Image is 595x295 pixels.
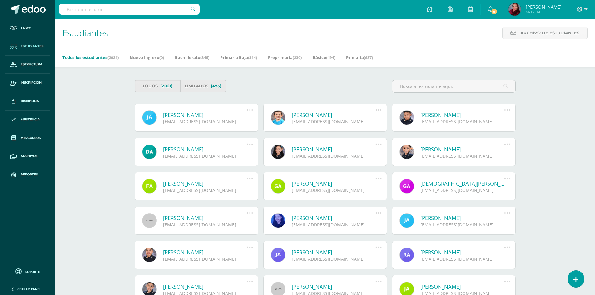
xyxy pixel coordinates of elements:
[200,55,209,60] span: (346)
[163,249,247,256] a: [PERSON_NAME]
[5,111,50,129] a: Asistencia
[5,129,50,147] a: Mis cursos
[268,52,302,62] a: Preprimaria(230)
[392,80,515,92] input: Busca al estudiante aquí...
[292,283,376,290] a: [PERSON_NAME]
[220,52,257,62] a: Primaria Baja(314)
[21,135,41,140] span: Mis cursos
[163,222,247,228] div: [EMAIL_ADDRESS][DOMAIN_NAME]
[5,56,50,74] a: Estructura
[508,3,521,16] img: 00c1b1db20a3e38a90cfe610d2c2e2f3.png
[107,55,119,60] span: (2021)
[25,269,40,274] span: Soporte
[163,180,247,187] a: [PERSON_NAME]
[21,80,42,85] span: Inscripción
[62,52,119,62] a: Todos los estudiantes(2021)
[293,55,302,60] span: (230)
[5,147,50,165] a: Archivos
[313,52,335,62] a: Básico(494)
[292,180,376,187] a: [PERSON_NAME]
[21,44,43,49] span: Estudiantes
[211,80,221,92] span: (473)
[5,19,50,37] a: Staff
[420,214,504,222] a: [PERSON_NAME]
[420,222,504,228] div: [EMAIL_ADDRESS][DOMAIN_NAME]
[292,119,376,125] div: [EMAIL_ADDRESS][DOMAIN_NAME]
[292,153,376,159] div: [EMAIL_ADDRESS][DOMAIN_NAME]
[292,256,376,262] div: [EMAIL_ADDRESS][DOMAIN_NAME]
[364,55,373,60] span: (637)
[163,187,247,193] div: [EMAIL_ADDRESS][DOMAIN_NAME]
[21,154,37,159] span: Archivos
[346,52,373,62] a: Primaria(637)
[420,146,504,153] a: [PERSON_NAME]
[17,287,41,291] span: Cerrar panel
[420,256,504,262] div: [EMAIL_ADDRESS][DOMAIN_NAME]
[526,9,562,15] span: Mi Perfil
[491,8,498,15] span: 8
[420,111,504,119] a: [PERSON_NAME]
[163,111,247,119] a: [PERSON_NAME]
[292,222,376,228] div: [EMAIL_ADDRESS][DOMAIN_NAME]
[163,256,247,262] div: [EMAIL_ADDRESS][DOMAIN_NAME]
[160,80,173,92] span: (2021)
[62,27,108,39] span: Estudiantes
[21,25,31,30] span: Staff
[292,249,376,256] a: [PERSON_NAME]
[520,27,579,39] span: Archivo de Estudiantes
[21,62,42,67] span: Estructura
[292,111,376,119] a: [PERSON_NAME]
[420,153,504,159] div: [EMAIL_ADDRESS][DOMAIN_NAME]
[159,55,164,60] span: (0)
[526,4,562,10] span: [PERSON_NAME]
[163,214,247,222] a: [PERSON_NAME]
[175,52,209,62] a: Bachillerato(346)
[420,180,504,187] a: [DEMOGRAPHIC_DATA][PERSON_NAME]
[21,117,40,122] span: Asistencia
[420,187,504,193] div: [EMAIL_ADDRESS][DOMAIN_NAME]
[5,37,50,56] a: Estudiantes
[420,249,504,256] a: [PERSON_NAME]
[180,80,226,92] a: Limitados(473)
[21,172,38,177] span: Reportes
[292,187,376,193] div: [EMAIL_ADDRESS][DOMAIN_NAME]
[292,146,376,153] a: [PERSON_NAME]
[292,214,376,222] a: [PERSON_NAME]
[420,119,504,125] div: [EMAIL_ADDRESS][DOMAIN_NAME]
[163,283,247,290] a: [PERSON_NAME]
[163,153,247,159] div: [EMAIL_ADDRESS][DOMAIN_NAME]
[163,119,247,125] div: [EMAIL_ADDRESS][DOMAIN_NAME]
[59,4,200,15] input: Busca un usuario...
[420,283,504,290] a: [PERSON_NAME]
[502,27,588,39] a: Archivo de Estudiantes
[21,99,39,104] span: Disciplina
[326,55,335,60] span: (494)
[7,267,47,275] a: Soporte
[163,146,247,153] a: [PERSON_NAME]
[5,165,50,184] a: Reportes
[248,55,257,60] span: (314)
[5,92,50,111] a: Disciplina
[130,52,164,62] a: Nuevo Ingreso(0)
[135,80,181,92] a: Todos(2021)
[5,74,50,92] a: Inscripción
